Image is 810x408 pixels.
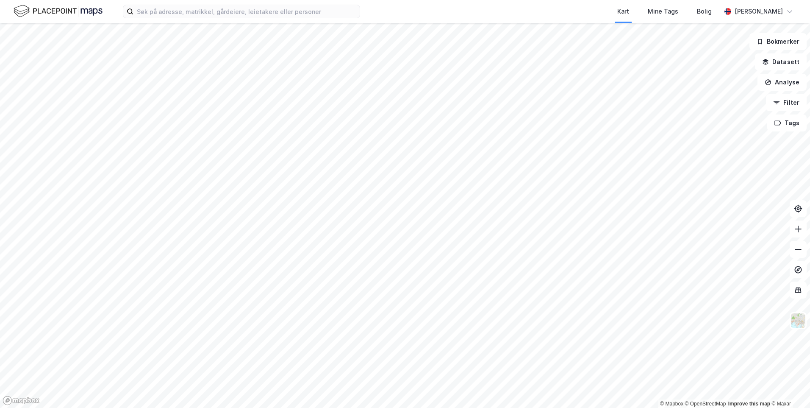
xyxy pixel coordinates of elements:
[757,74,807,91] button: Analyse
[755,53,807,70] button: Datasett
[768,367,810,408] div: Kontrollprogram for chat
[648,6,678,17] div: Mine Tags
[749,33,807,50] button: Bokmerker
[768,367,810,408] iframe: Chat Widget
[133,5,360,18] input: Søk på adresse, matrikkel, gårdeiere, leietakere eller personer
[735,6,783,17] div: [PERSON_NAME]
[14,4,103,19] img: logo.f888ab2527a4732fd821a326f86c7f29.svg
[767,115,807,131] button: Tags
[790,313,806,329] img: Z
[728,401,770,407] a: Improve this map
[660,401,683,407] a: Mapbox
[685,401,726,407] a: OpenStreetMap
[3,396,40,405] a: Mapbox homepage
[697,6,712,17] div: Bolig
[617,6,629,17] div: Kart
[766,94,807,111] button: Filter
